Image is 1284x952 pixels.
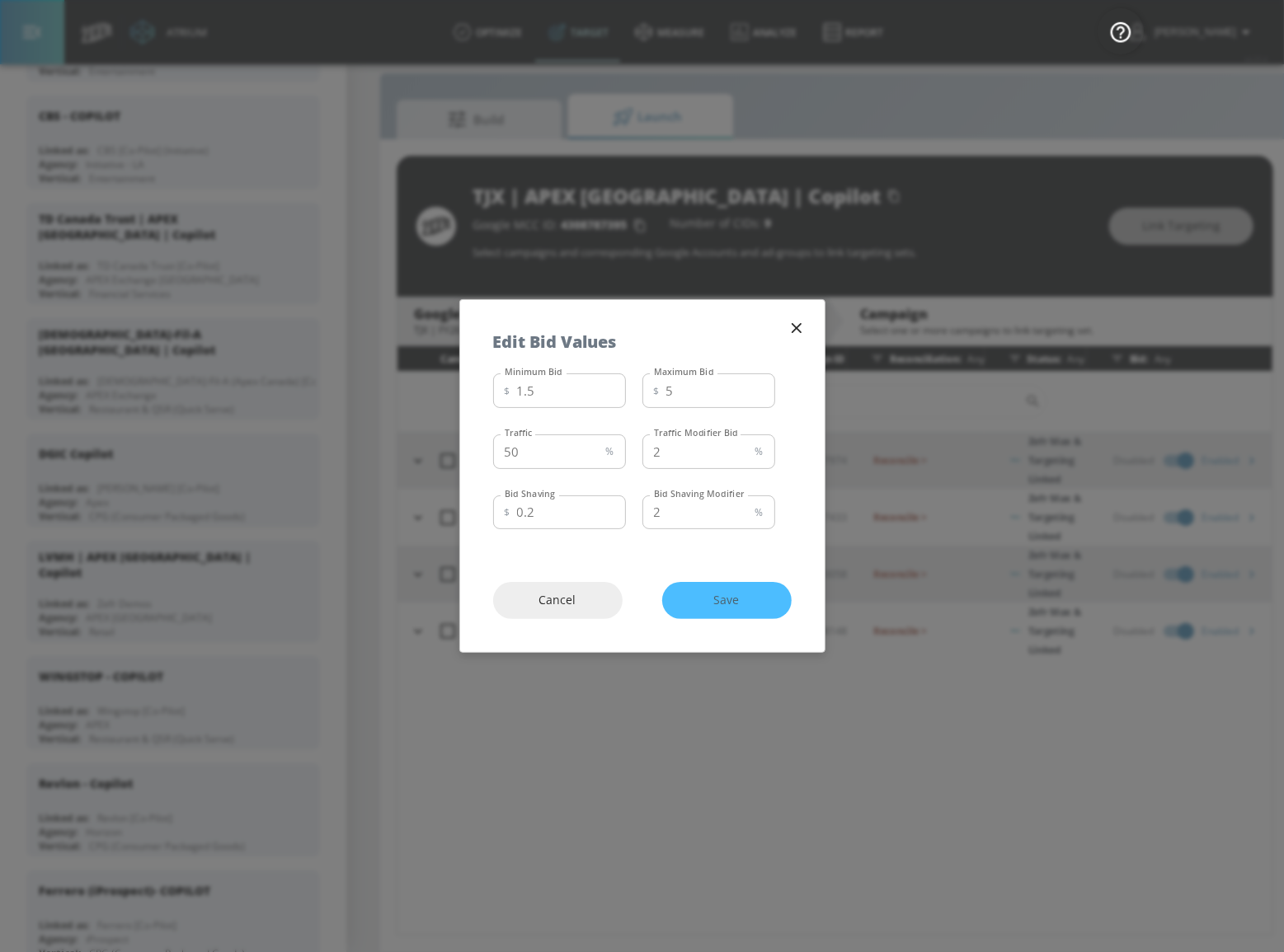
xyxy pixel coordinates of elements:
[493,582,623,619] button: Cancel
[505,427,533,438] label: Traffic
[505,488,555,499] label: Bid Shaving
[654,427,738,438] label: Traffic Modifier Bid
[1098,8,1144,54] button: Open Resource Center
[505,366,562,378] label: Minimum Bid
[606,443,614,460] p: %
[505,504,510,521] p: $
[654,366,714,378] label: Maximum Bid
[654,382,660,400] p: $
[505,382,510,400] p: $
[493,333,617,350] h5: Edit Bid Values
[755,443,764,460] p: %
[755,504,764,521] p: %
[526,590,590,611] span: Cancel
[654,488,745,499] label: Bid Shaving Modifier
